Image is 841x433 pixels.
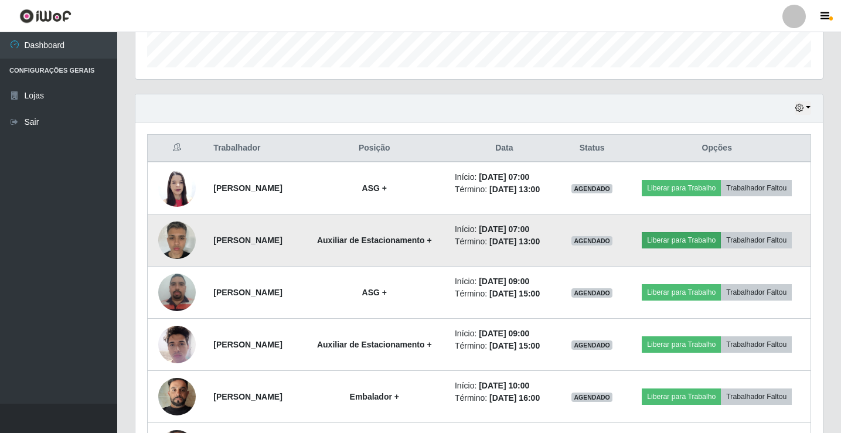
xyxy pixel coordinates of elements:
[362,288,387,297] strong: ASG +
[479,172,529,182] time: [DATE] 07:00
[213,392,282,401] strong: [PERSON_NAME]
[479,329,529,338] time: [DATE] 09:00
[158,363,196,430] img: 1732360371404.jpeg
[479,381,529,390] time: [DATE] 10:00
[489,185,540,194] time: [DATE] 13:00
[455,288,554,300] li: Término:
[158,267,196,317] img: 1686264689334.jpeg
[624,135,811,162] th: Opções
[642,388,721,405] button: Liberar para Trabalho
[455,328,554,340] li: Início:
[301,135,448,162] th: Posição
[455,236,554,248] li: Término:
[19,9,71,23] img: CoreUI Logo
[721,336,792,353] button: Trabalhador Faltou
[213,340,282,349] strong: [PERSON_NAME]
[571,288,612,298] span: AGENDADO
[642,232,721,248] button: Liberar para Trabalho
[721,180,792,196] button: Trabalhador Faltou
[317,340,432,349] strong: Auxiliar de Estacionamento +
[158,215,196,265] img: 1753187317343.jpeg
[642,180,721,196] button: Liberar para Trabalho
[642,284,721,301] button: Liberar para Trabalho
[206,135,301,162] th: Trabalhador
[455,183,554,196] li: Término:
[571,340,612,350] span: AGENDADO
[455,340,554,352] li: Término:
[571,393,612,402] span: AGENDADO
[721,284,792,301] button: Trabalhador Faltou
[213,236,282,245] strong: [PERSON_NAME]
[158,319,196,369] img: 1725546046209.jpeg
[721,388,792,405] button: Trabalhador Faltou
[455,223,554,236] li: Início:
[479,277,529,286] time: [DATE] 09:00
[489,341,540,350] time: [DATE] 15:00
[571,236,612,246] span: AGENDADO
[158,163,196,213] img: 1732967695446.jpeg
[317,236,432,245] strong: Auxiliar de Estacionamento +
[213,288,282,297] strong: [PERSON_NAME]
[571,184,612,193] span: AGENDADO
[489,393,540,403] time: [DATE] 16:00
[642,336,721,353] button: Liberar para Trabalho
[455,392,554,404] li: Término:
[479,224,529,234] time: [DATE] 07:00
[362,183,387,193] strong: ASG +
[455,275,554,288] li: Início:
[455,171,554,183] li: Início:
[489,237,540,246] time: [DATE] 13:00
[721,232,792,248] button: Trabalhador Faltou
[561,135,624,162] th: Status
[350,392,399,401] strong: Embalador +
[455,380,554,392] li: Início:
[213,183,282,193] strong: [PERSON_NAME]
[489,289,540,298] time: [DATE] 15:00
[448,135,561,162] th: Data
